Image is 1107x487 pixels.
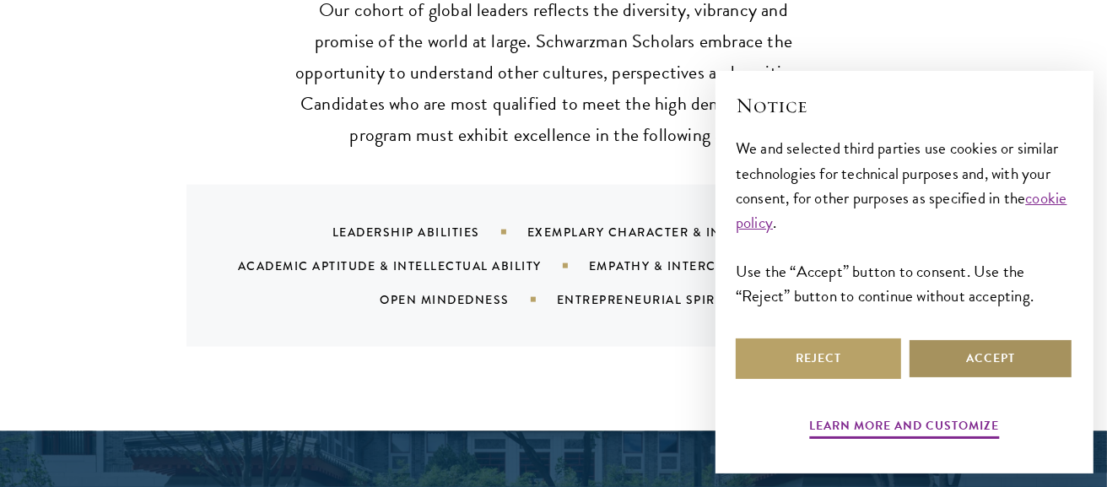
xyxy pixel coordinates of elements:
div: Open Mindedness [380,291,557,308]
button: Reject [736,338,901,379]
div: Exemplary Character & Integrity [527,224,818,241]
h2: Notice [736,91,1073,120]
div: Leadership Abilities [332,224,527,241]
div: Entrepreneurial Spirit [557,291,769,308]
div: We and selected third parties use cookies or similar technologies for technical purposes and, wit... [736,136,1073,307]
button: Learn more and customize [810,415,1000,441]
button: Accept [908,338,1073,379]
div: Academic Aptitude & Intellectual Ability [238,257,589,274]
div: Empathy & Intercultural Competency [589,257,911,274]
a: cookie policy [736,186,1067,235]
